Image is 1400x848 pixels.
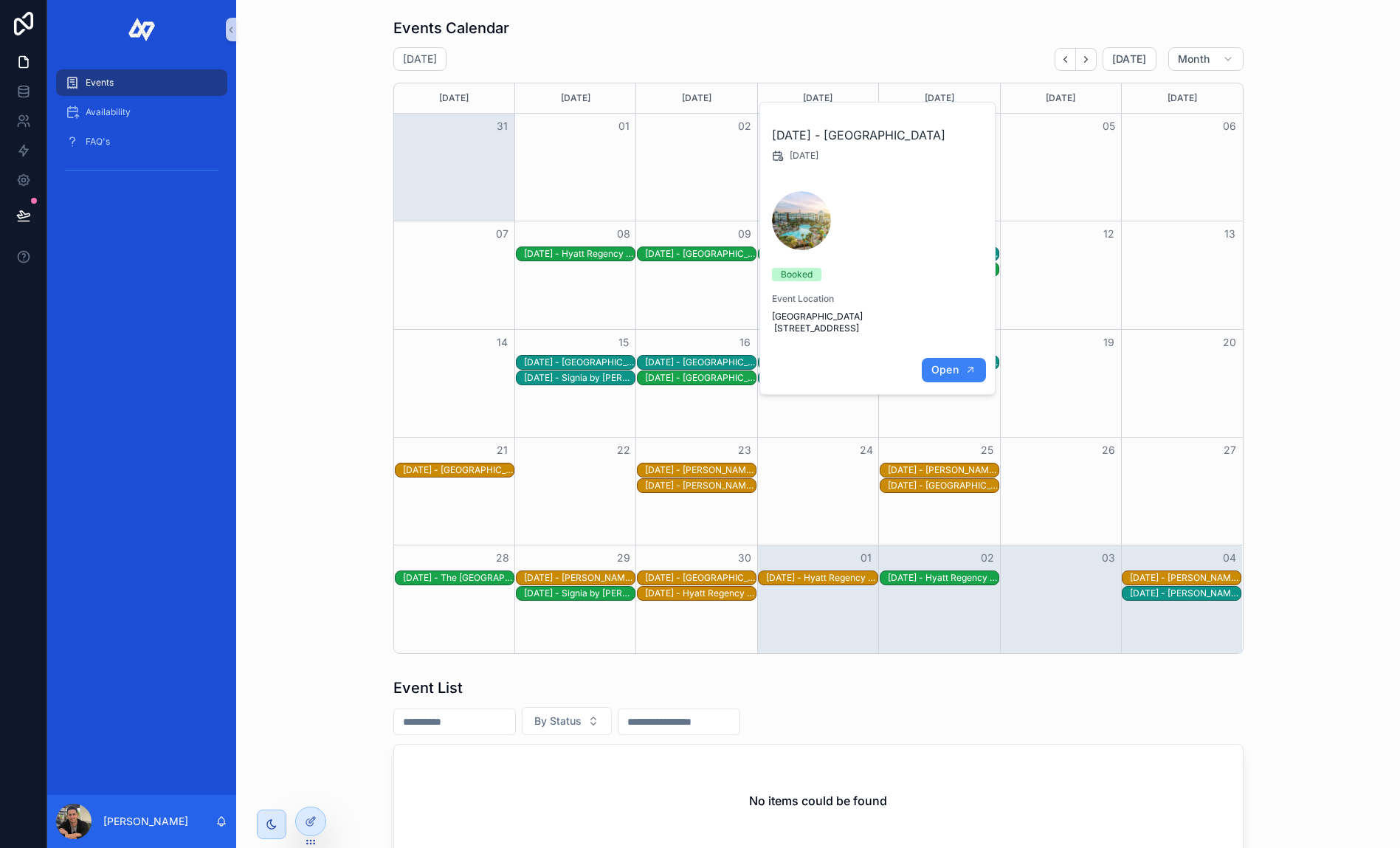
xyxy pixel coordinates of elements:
[888,479,999,492] div: 9/25/2025 - Sawgrass Marriott Resort
[766,571,877,585] div: 10/1/2025 - Hyatt Regency - Orlando
[1221,334,1238,351] button: 20
[524,571,635,585] div: 9/29/2025 - Gaylord Palms Resort and Convention Center
[524,247,635,261] div: 9/8/2025 - Hyatt Regency - Orlando
[403,572,514,584] div: [DATE] - The [GEOGRAPHIC_DATA]
[645,479,756,492] div: 9/23/2025 - Rosen Shingle Creek
[645,587,756,600] div: 9/30/2025 - Hyatt Regency - Orlando
[1076,48,1097,71] button: Next
[1100,441,1117,459] button: 26
[749,792,887,810] h2: No items could be found
[858,549,875,567] button: 01
[736,334,754,351] button: 16
[888,571,999,585] div: 10/2/2025 - Hyatt Regency - Orlando
[645,247,756,261] div: 9/9/2025 - Sapphire Falls Resort
[645,371,756,385] div: 9/16/2025 - JW Marriott Orlando Bonnet Creek Resort & Spa
[1124,83,1240,113] div: [DATE]
[1221,225,1238,243] button: 13
[524,371,635,385] div: 9/15/2025 - Signia by Hilton Orlando Bonnet Creek
[645,587,756,599] div: [DATE] - Hyatt Regency - [GEOGRAPHIC_DATA]
[393,678,463,698] h1: Event List
[645,464,756,476] div: [DATE] - [PERSON_NAME] [GEOGRAPHIC_DATA]
[1168,47,1244,71] button: Month
[56,69,227,96] a: Events
[524,372,635,384] div: [DATE] - Signia by [PERSON_NAME] [PERSON_NAME] Creek
[858,441,875,459] button: 24
[524,587,635,600] div: 9/29/2025 - Signia by Hilton Orlando Bonnet Creek
[645,572,756,584] div: [DATE] - [GEOGRAPHIC_DATA]
[1221,441,1238,459] button: 27
[888,463,999,477] div: 9/25/2025 - Rosen Shingle Creek
[86,77,114,89] span: Events
[86,106,131,118] span: Availability
[56,99,227,125] a: Availability
[1055,48,1076,71] button: Back
[1221,549,1238,567] button: 04
[979,441,996,459] button: 25
[47,59,236,201] div: scrollable content
[534,714,582,728] span: By Status
[393,83,1244,654] div: Month View
[494,549,511,567] button: 28
[403,463,514,477] div: 9/21/2025 - Omni Orlando Resort Champions Gate
[1003,83,1119,113] div: [DATE]
[1178,52,1210,66] span: Month
[888,464,999,476] div: [DATE] - [PERSON_NAME] [GEOGRAPHIC_DATA]
[645,248,756,260] div: [DATE] - [GEOGRAPHIC_DATA]
[1130,587,1241,599] div: [DATE] - [PERSON_NAME][GEOGRAPHIC_DATA]
[790,150,818,162] span: [DATE]
[615,117,632,135] button: 01
[1130,587,1241,600] div: 10/4/2025 - Gaylord Palms Resort and Convention Center
[736,117,754,135] button: 02
[1100,334,1117,351] button: 19
[524,356,635,369] div: 9/15/2025 - JW Marriott Orlando Grande Lakes
[494,334,511,351] button: 14
[56,128,227,155] a: FAQ's
[736,549,754,567] button: 30
[524,587,635,599] div: [DATE] - Signia by [PERSON_NAME] [PERSON_NAME] Creek
[781,268,813,281] div: Booked
[615,549,632,567] button: 29
[494,225,511,243] button: 07
[86,136,110,148] span: FAQ's
[736,225,754,243] button: 09
[638,83,754,113] div: [DATE]
[103,814,188,829] p: [PERSON_NAME]
[766,572,877,584] div: [DATE] - Hyatt Regency - [GEOGRAPHIC_DATA]
[615,225,632,243] button: 08
[1100,549,1117,567] button: 03
[760,83,876,113] div: [DATE]
[1100,225,1117,243] button: 12
[494,441,511,459] button: 21
[645,356,756,368] div: [DATE] - [GEOGRAPHIC_DATA]
[645,480,756,492] div: [DATE] - [PERSON_NAME] [GEOGRAPHIC_DATA]
[403,571,514,585] div: 9/28/2025 - The Venetian Expo Hall
[1221,117,1238,135] button: 06
[517,83,633,113] div: [DATE]
[645,372,756,384] div: [DATE] - [GEOGRAPHIC_DATA][PERSON_NAME]
[772,126,985,144] h2: [DATE] - [GEOGRAPHIC_DATA]
[1112,52,1147,66] span: [DATE]
[979,549,996,567] button: 02
[403,52,437,66] h2: [DATE]
[494,117,511,135] button: 31
[922,358,986,382] button: Open
[645,356,756,369] div: 9/16/2025 - JW Marriott Orlando Grande Lakes
[403,464,514,476] div: [DATE] - [GEOGRAPHIC_DATA]
[931,363,959,376] span: Open
[645,463,756,477] div: 9/23/2025 - Rosen Shingle Creek
[888,572,999,584] div: [DATE] - Hyatt Regency - [GEOGRAPHIC_DATA]
[1100,117,1117,135] button: 05
[396,83,512,113] div: [DATE]
[772,293,985,305] span: Event Location
[645,571,756,585] div: 9/30/2025 - Portofino Bay Hotel
[736,441,754,459] button: 23
[393,18,509,38] h1: Events Calendar
[1103,47,1156,71] button: [DATE]
[1130,572,1241,584] div: [DATE] - [PERSON_NAME][GEOGRAPHIC_DATA]
[524,572,635,584] div: [DATE] - [PERSON_NAME][GEOGRAPHIC_DATA]
[524,248,635,260] div: [DATE] - Hyatt Regency - [GEOGRAPHIC_DATA]
[881,83,997,113] div: [DATE]
[524,356,635,368] div: [DATE] - [GEOGRAPHIC_DATA]
[1130,571,1241,585] div: 10/4/2025 - Gaylord Palms Resort and Convention Center
[615,441,632,459] button: 22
